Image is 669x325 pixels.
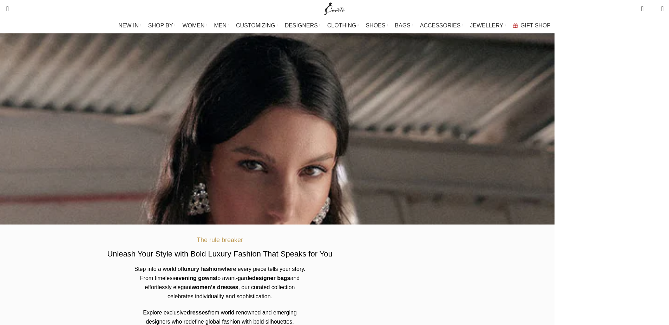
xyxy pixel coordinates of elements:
span: NEW IN [118,22,139,29]
a: GIFT SHOP [513,19,551,33]
a: Site logo [323,5,346,11]
b: dresses [187,310,208,316]
a: ACCESSORIES [420,19,463,33]
h2: Unleash Your Style with Bold Luxury Fashion That Speaks for You [107,249,333,260]
span: ACCESSORIES [420,22,461,29]
a: SHOP BY [148,19,176,33]
a: CLOTHING [327,19,359,33]
span: WOMEN [183,22,205,29]
span: 0 [650,7,656,12]
a: JEWELLERY [470,19,506,33]
span: CUSTOMIZING [236,22,275,29]
span: BAGS [395,22,410,29]
span: CLOTHING [327,22,356,29]
a: BAGS [395,19,413,33]
img: GiftBag [513,23,518,28]
a: Search [2,2,9,16]
span: GIFT SHOP [520,22,551,29]
b: women’s dresses [192,284,238,290]
a: DESIGNERS [285,19,320,33]
div: My Wishlist [649,2,656,16]
span: SHOP BY [148,22,173,29]
p: Step into a world of where every piece tells your story. From timeless to avant-garde and effortl... [134,265,306,301]
b: luxury fashion [182,266,221,272]
span: DESIGNERS [285,22,318,29]
a: WOMEN [183,19,207,33]
span: MEN [214,22,227,29]
a: MEN [214,19,229,33]
div: Main navigation [2,19,667,33]
a: SHOES [366,19,388,33]
span: SHOES [366,22,385,29]
a: NEW IN [118,19,141,33]
span: 0 [642,4,647,9]
a: CUSTOMIZING [236,19,278,33]
span: JEWELLERY [470,22,503,29]
a: 0 [637,2,647,16]
b: evening gowns [175,275,216,281]
b: designer bags [252,275,290,281]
